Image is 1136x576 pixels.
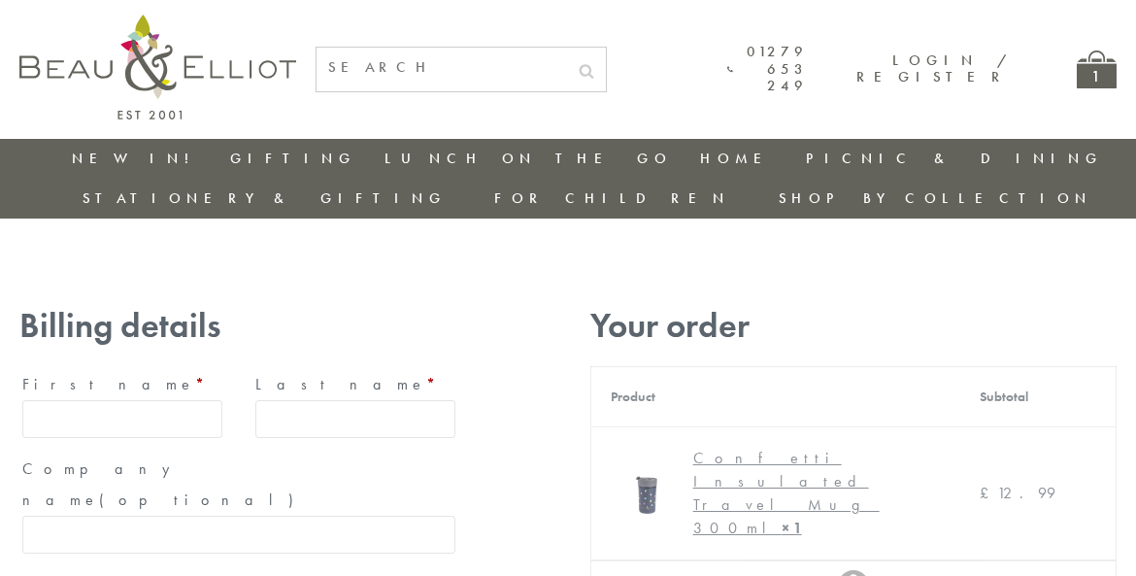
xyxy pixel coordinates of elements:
a: Shop by collection [779,188,1092,208]
a: Gifting [230,149,356,168]
label: First name [22,369,222,400]
a: Lunch On The Go [384,149,672,168]
a: Stationery & Gifting [83,188,447,208]
label: Last name [255,369,455,400]
a: Login / Register [856,51,1009,86]
a: New in! [72,149,202,168]
h3: Billing details [19,306,458,346]
label: Company name [22,454,455,516]
a: Picnic & Dining [806,149,1103,168]
a: 01279 653 249 [727,44,808,94]
a: Home [700,149,778,168]
a: 1 [1077,51,1117,88]
span: (optional) [99,490,305,510]
h3: Your order [590,306,1117,346]
img: logo [19,15,296,119]
input: SEARCH [317,48,567,87]
a: For Children [494,188,730,208]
